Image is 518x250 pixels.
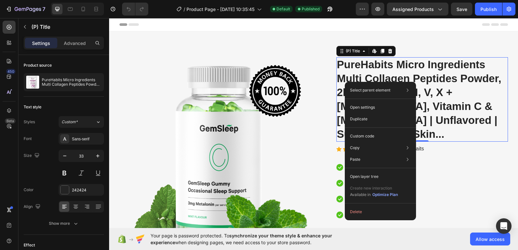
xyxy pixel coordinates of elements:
button: 7 [3,3,48,16]
div: Publish [480,6,497,13]
p: Duplicate [350,116,367,122]
p: 7 [42,5,45,13]
div: Align [24,202,42,211]
p: Paste [350,157,360,162]
button: Assigned Products [387,3,448,16]
p: Product Benefit 1 [237,145,277,154]
span: Your page is password protected. To when designing pages, we need access to your store password. [151,232,357,246]
p: Product Benefit 4 [237,192,277,201]
button: Publish [475,3,502,16]
div: 450 [6,69,16,74]
span: Available in [350,192,371,197]
p: Copy [350,145,360,151]
h2: PureHabits Micro Ingredients Multi Collagen Peptides Powder, 2lb | Type I, II, III, V, X + [MEDIC... [227,39,399,124]
p: Create new interaction [350,185,398,191]
div: 242424 [72,187,102,193]
div: Size [24,151,41,160]
div: Optimize Plan [372,192,398,198]
p: Custom code [350,133,374,139]
div: €34,95 [227,210,251,221]
p: PureHabits Micro Ingredients Multi Collagen Peptides Powder, 2lb | Type I, II, III, V, X + [MEDIC... [42,78,101,87]
button: Custom* [59,116,104,128]
span: / [184,6,185,13]
p: (P) Title [31,23,101,31]
div: €69,98 [254,210,278,221]
p: Open settings [350,104,375,110]
p: Select parent element [350,87,390,93]
p: Settings [32,40,50,47]
span: Save [456,6,467,12]
div: Sans-serif [72,136,102,142]
span: Default [276,6,290,12]
div: Product source [24,62,52,68]
p: Product Benefit 2 [237,160,277,170]
div: Color [24,187,34,193]
span: Published [302,6,320,12]
div: Show more [49,220,79,227]
button: Show more [24,218,104,229]
div: Text style [24,104,41,110]
iframe: Design area [109,18,518,228]
div: Beta [5,118,16,124]
div: Font [24,136,32,142]
div: Styles [24,119,35,125]
p: Product Benefit 3 [237,176,277,186]
span: Product Page - [DATE] 10:35:45 [186,6,254,13]
span: Assigned Products [392,6,434,13]
button: Save [451,3,472,16]
p: Open layer tree [350,174,378,179]
span: Allow access [476,236,505,243]
div: Effect [24,242,35,248]
div: Undo/Redo [122,3,148,16]
p: Advanced [64,40,86,47]
button: Delete [347,206,413,218]
span: synchronize your theme style & enhance your experience [151,233,332,245]
button: Optimize Plan [372,191,398,198]
span: Custom* [62,119,78,125]
div: Open Intercom Messenger [496,218,512,234]
button: Allow access [470,233,510,245]
div: (P) Title [235,30,252,36]
p: 6000+ Clients satisfaits [262,126,315,136]
img: product feature img [26,76,39,89]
